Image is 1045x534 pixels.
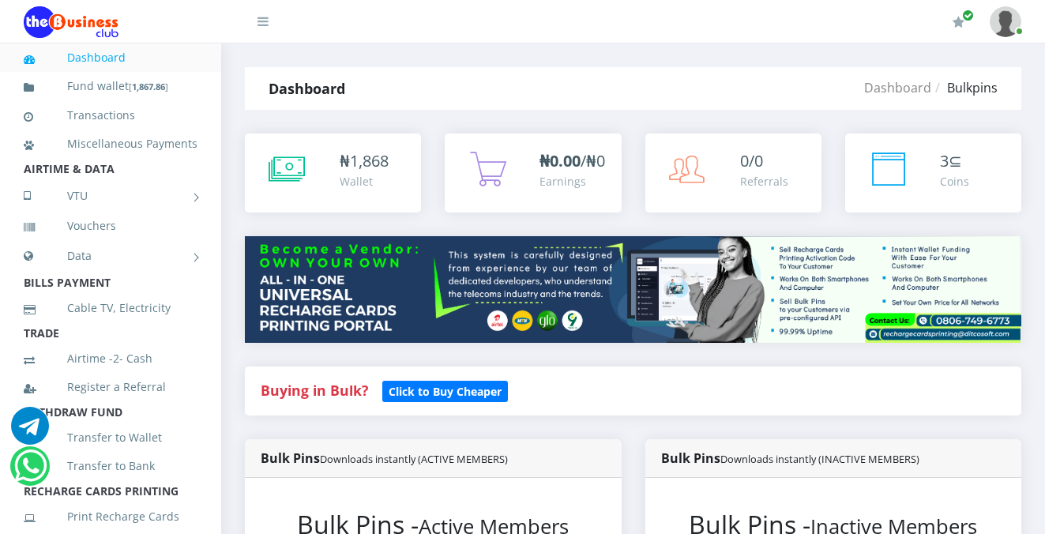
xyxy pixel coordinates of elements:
span: /₦0 [539,150,605,171]
a: Data [24,236,197,276]
b: 1,867.86 [132,81,165,92]
a: Click to Buy Cheaper [382,381,508,400]
strong: Bulk Pins [261,449,508,467]
span: 3 [940,150,949,171]
a: Dashboard [864,79,931,96]
span: 1,868 [350,150,389,171]
div: ₦ [340,149,389,173]
a: 0/0 Referrals [645,133,821,212]
b: ₦0.00 [539,150,581,171]
small: Downloads instantly (INACTIVE MEMBERS) [720,452,919,466]
img: User [990,6,1021,37]
a: Miscellaneous Payments [24,126,197,162]
small: [ ] [129,81,168,92]
div: ⊆ [940,149,969,173]
a: Chat for support [11,419,49,445]
span: Renew/Upgrade Subscription [962,9,974,21]
a: VTU [24,176,197,216]
a: Dashboard [24,39,197,76]
a: Airtime -2- Cash [24,340,197,377]
strong: Bulk Pins [661,449,919,467]
a: Fund wallet[1,867.86] [24,68,197,105]
strong: Buying in Bulk? [261,381,368,400]
div: Wallet [340,173,389,190]
a: Chat for support [14,459,47,485]
span: 0/0 [740,150,763,171]
img: Logo [24,6,118,38]
i: Renew/Upgrade Subscription [953,16,964,28]
small: Downloads instantly (ACTIVE MEMBERS) [320,452,508,466]
li: Bulkpins [931,78,998,97]
a: Transfer to Bank [24,448,197,484]
div: Coins [940,173,969,190]
a: Transfer to Wallet [24,419,197,456]
a: ₦0.00/₦0 Earnings [445,133,621,212]
a: Register a Referral [24,369,197,405]
strong: Dashboard [269,79,345,98]
b: Click to Buy Cheaper [389,384,502,399]
a: Transactions [24,97,197,133]
a: Cable TV, Electricity [24,290,197,326]
img: multitenant_rcp.png [245,236,1021,343]
a: ₦1,868 Wallet [245,133,421,212]
div: Earnings [539,173,605,190]
div: Referrals [740,173,788,190]
a: Vouchers [24,208,197,244]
